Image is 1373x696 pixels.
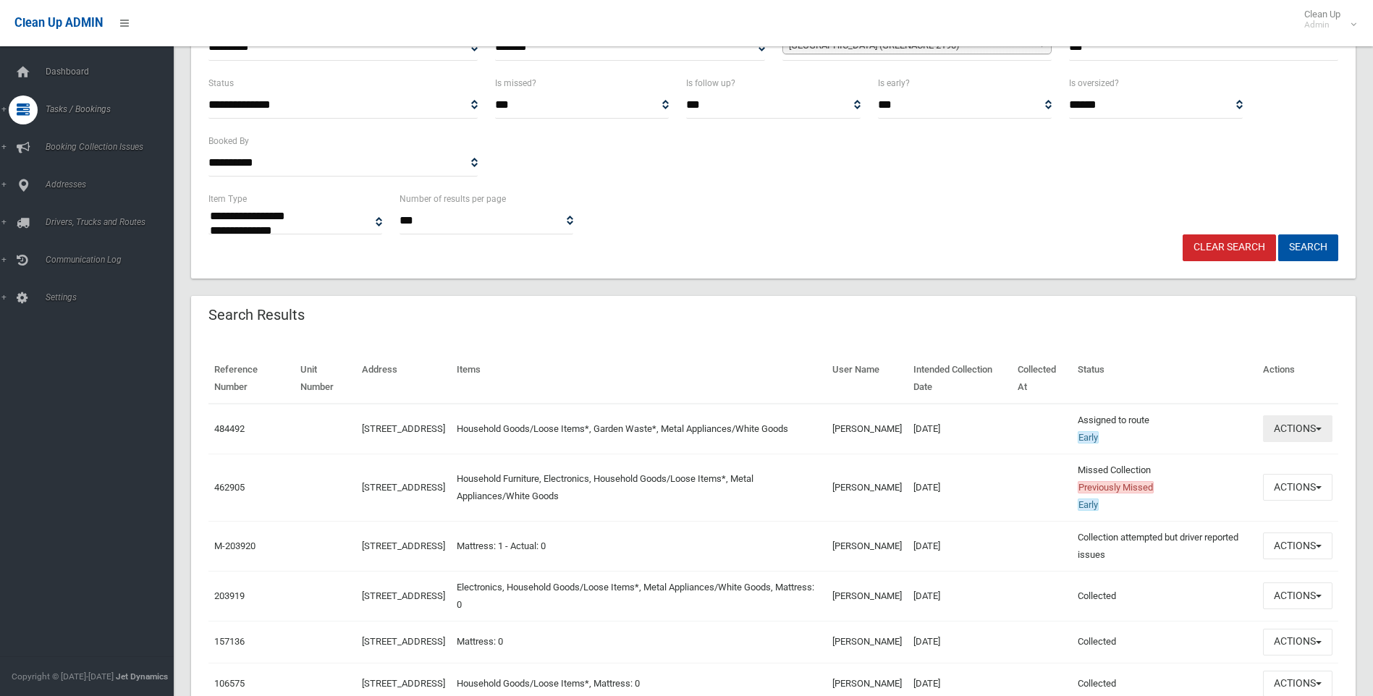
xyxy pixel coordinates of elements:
th: Collected At [1012,354,1072,404]
span: Clean Up [1297,9,1355,30]
a: [STREET_ADDRESS] [362,590,445,601]
td: [PERSON_NAME] [827,454,908,521]
th: Actions [1257,354,1338,404]
th: Intended Collection Date [908,354,1013,404]
td: Household Goods/Loose Items*, Garden Waste*, Metal Appliances/White Goods [451,404,826,454]
button: Search [1278,234,1338,261]
span: Settings [41,292,185,302]
td: Collected [1072,571,1257,621]
header: Search Results [191,301,322,329]
a: 203919 [214,590,245,601]
td: [DATE] [908,521,1013,571]
a: 462905 [214,482,245,493]
button: Actions [1263,532,1332,559]
a: M-203920 [214,540,255,551]
td: Assigned to route [1072,404,1257,454]
td: [DATE] [908,454,1013,521]
th: User Name [827,354,908,404]
th: Address [356,354,451,404]
span: Communication Log [41,255,185,265]
a: [STREET_ADDRESS] [362,482,445,493]
td: [PERSON_NAME] [827,521,908,571]
td: Collection attempted but driver reported issues [1072,521,1257,571]
label: Is follow up? [686,75,735,91]
th: Reference Number [208,354,295,404]
label: Is early? [878,75,910,91]
label: Item Type [208,191,247,207]
label: Booked By [208,133,249,149]
a: [STREET_ADDRESS] [362,678,445,689]
td: [DATE] [908,621,1013,663]
a: Clear Search [1183,234,1276,261]
td: [DATE] [908,404,1013,454]
strong: Jet Dynamics [116,671,168,682]
td: Collected [1072,621,1257,663]
span: Copyright © [DATE]-[DATE] [12,671,114,682]
span: Early [1078,498,1099,511]
span: Dashboard [41,67,185,77]
span: Clean Up ADMIN [14,16,103,30]
button: Actions [1263,474,1332,501]
a: 157136 [214,636,245,647]
td: Mattress: 0 [451,621,826,663]
button: Actions [1263,415,1332,442]
th: Items [451,354,826,404]
td: Electronics, Household Goods/Loose Items*, Metal Appliances/White Goods, Mattress: 0 [451,571,826,621]
span: Booking Collection Issues [41,142,185,152]
label: Number of results per page [400,191,506,207]
td: [DATE] [908,571,1013,621]
label: Is missed? [495,75,536,91]
a: [STREET_ADDRESS] [362,540,445,551]
span: Previously Missed [1078,481,1154,493]
label: Is oversized? [1069,75,1119,91]
span: Addresses [41,179,185,190]
button: Actions [1263,629,1332,655]
small: Admin [1304,20,1340,30]
a: [STREET_ADDRESS] [362,636,445,647]
td: [PERSON_NAME] [827,571,908,621]
td: [PERSON_NAME] [827,621,908,663]
span: Tasks / Bookings [41,104,185,114]
th: Unit Number [295,354,356,404]
button: Actions [1263,582,1332,609]
td: [PERSON_NAME] [827,404,908,454]
td: Household Furniture, Electronics, Household Goods/Loose Items*, Metal Appliances/White Goods [451,454,826,521]
label: Status [208,75,234,91]
span: Drivers, Trucks and Routes [41,217,185,227]
td: Missed Collection [1072,454,1257,521]
td: Mattress: 1 - Actual: 0 [451,521,826,571]
a: [STREET_ADDRESS] [362,423,445,434]
a: 106575 [214,678,245,689]
a: 484492 [214,423,245,434]
th: Status [1072,354,1257,404]
span: Early [1078,431,1099,444]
